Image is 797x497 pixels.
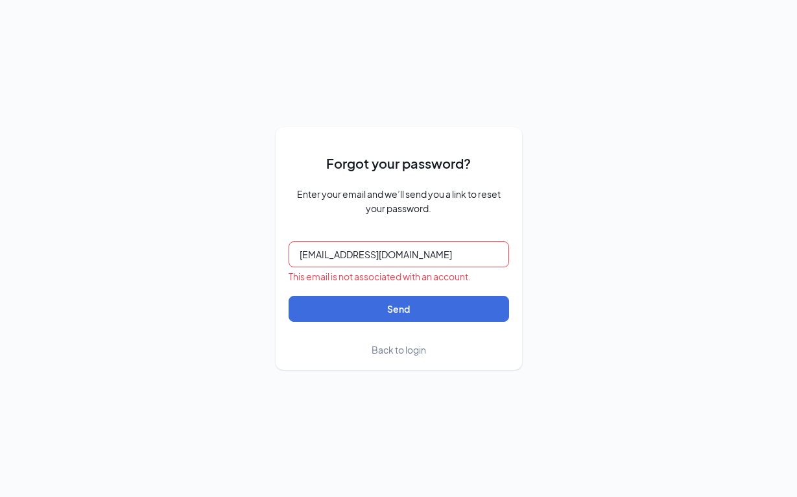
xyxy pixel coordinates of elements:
[289,241,509,267] input: Email
[289,270,509,283] div: This email is not associated with an account.
[372,344,426,356] span: Back to login
[372,343,426,357] a: Back to login
[289,296,509,322] button: Send
[326,153,471,173] span: Forgot your password?
[289,187,509,215] span: Enter your email and we’ll send you a link to reset your password.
